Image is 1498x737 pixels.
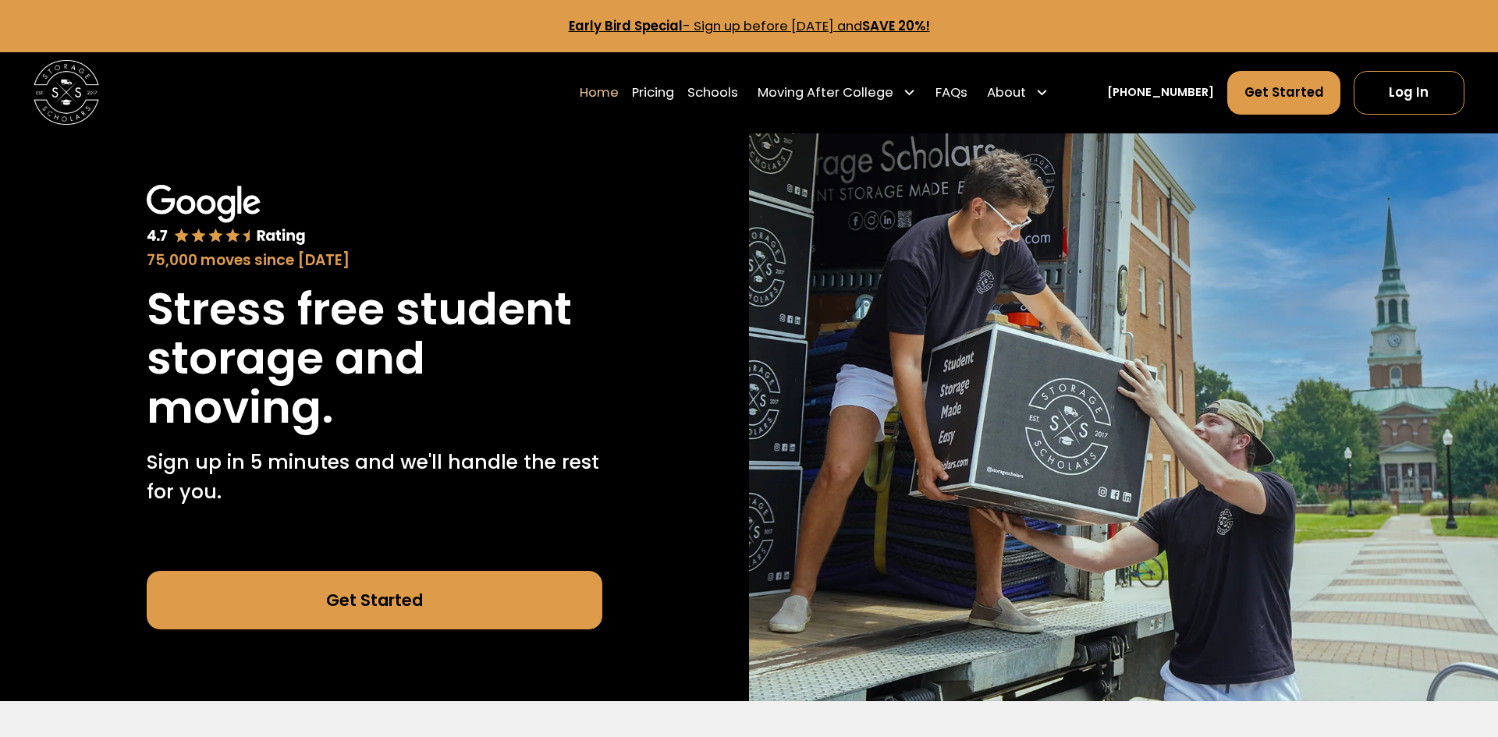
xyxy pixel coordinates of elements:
[1107,84,1214,101] a: [PHONE_NUMBER]
[1354,71,1464,115] a: Log In
[147,185,306,246] img: Google 4.7 star rating
[147,571,602,629] a: Get Started
[569,17,930,35] a: Early Bird Special- Sign up before [DATE] andSAVE 20%!
[580,70,619,115] a: Home
[749,133,1498,701] img: Storage Scholars makes moving and storage easy.
[862,17,930,35] strong: SAVE 20%!
[687,70,738,115] a: Schools
[935,70,967,115] a: FAQs
[569,17,683,35] strong: Early Bird Special
[987,83,1026,102] div: About
[147,250,602,271] div: 75,000 moves since [DATE]
[147,285,602,432] h1: Stress free student storage and moving.
[34,60,98,125] img: Storage Scholars main logo
[147,448,602,506] p: Sign up in 5 minutes and we'll handle the rest for you.
[758,83,893,102] div: Moving After College
[1227,71,1341,115] a: Get Started
[632,70,674,115] a: Pricing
